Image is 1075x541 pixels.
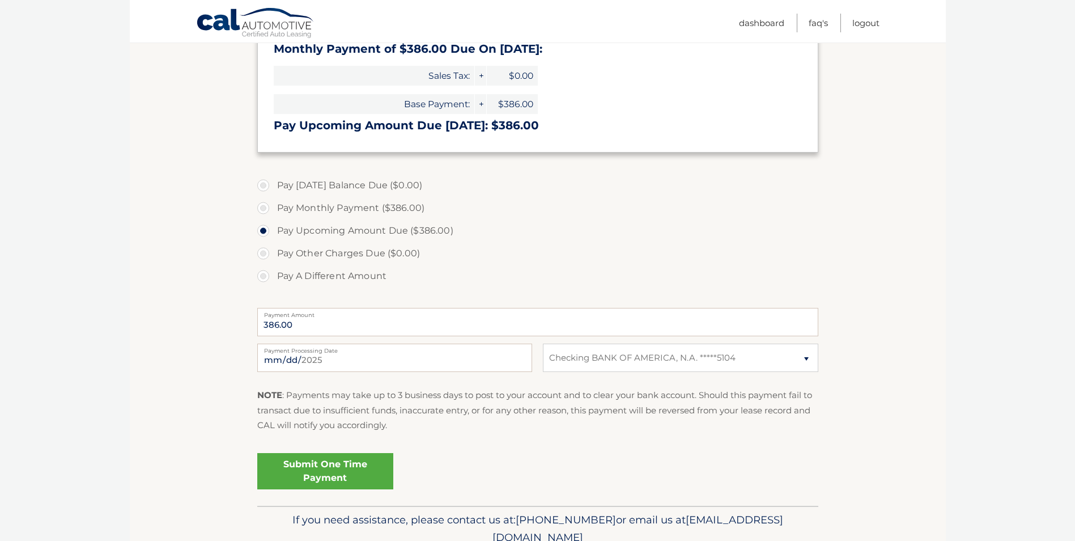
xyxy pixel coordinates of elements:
[196,7,315,40] a: Cal Automotive
[274,94,474,114] span: Base Payment:
[257,219,818,242] label: Pay Upcoming Amount Due ($386.00)
[274,42,802,56] h3: Monthly Payment of $386.00 Due On [DATE]:
[475,66,486,86] span: +
[257,344,532,372] input: Payment Date
[475,94,486,114] span: +
[257,174,818,197] label: Pay [DATE] Balance Due ($0.00)
[257,453,393,489] a: Submit One Time Payment
[516,513,616,526] span: [PHONE_NUMBER]
[257,265,818,288] label: Pay A Different Amount
[257,308,818,317] label: Payment Amount
[274,66,474,86] span: Sales Tax:
[257,308,818,336] input: Payment Amount
[257,344,532,353] label: Payment Processing Date
[739,14,784,32] a: Dashboard
[257,388,818,433] p: : Payments may take up to 3 business days to post to your account and to clear your bank account....
[487,66,538,86] span: $0.00
[257,390,282,400] strong: NOTE
[852,14,879,32] a: Logout
[809,14,828,32] a: FAQ's
[257,242,818,265] label: Pay Other Charges Due ($0.00)
[257,197,818,219] label: Pay Monthly Payment ($386.00)
[274,119,802,133] h3: Pay Upcoming Amount Due [DATE]: $386.00
[487,94,538,114] span: $386.00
